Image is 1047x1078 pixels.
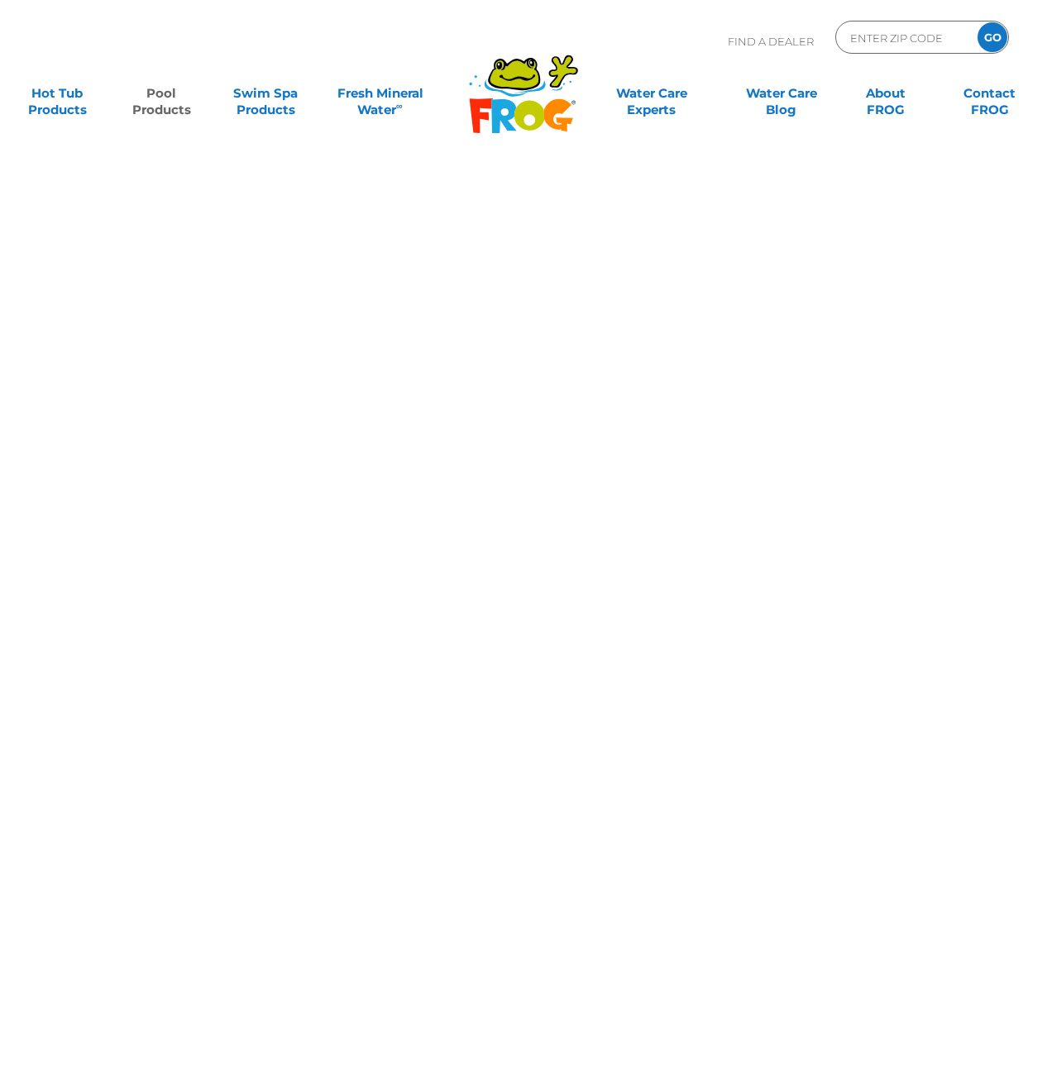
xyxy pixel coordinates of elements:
input: GO [978,22,1007,52]
a: Fresh MineralWater∞ [329,77,431,110]
img: Frog Products Logo [460,33,587,134]
a: PoolProducts [121,77,202,110]
a: AboutFROG [845,77,926,110]
a: Water CareExperts [586,77,717,110]
p: Find A Dealer [728,21,814,62]
a: Swim SpaProducts [225,77,306,110]
a: ContactFROG [949,77,1030,110]
sup: ∞ [396,100,403,112]
a: Water CareBlog [741,77,822,110]
a: Hot TubProducts [17,77,98,110]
